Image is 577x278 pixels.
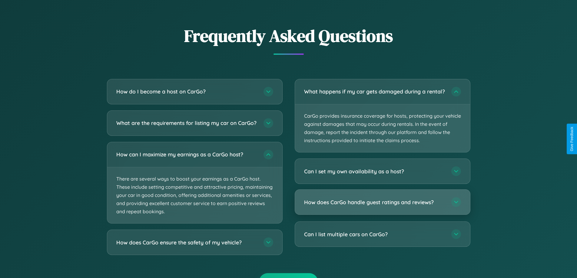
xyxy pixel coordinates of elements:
[107,24,470,47] h2: Frequently Asked Questions
[295,104,470,152] p: CarGo provides insurance coverage for hosts, protecting your vehicle against damages that may occ...
[570,127,574,151] div: Give Feedback
[116,119,257,127] h3: What are the requirements for listing my car on CarGo?
[304,88,445,95] h3: What happens if my car gets damaged during a rental?
[116,151,257,158] h3: How can I maximize my earnings as a CarGo host?
[116,88,257,95] h3: How do I become a host on CarGo?
[304,231,445,238] h3: Can I list multiple cars on CarGo?
[304,168,445,175] h3: Can I set my own availability as a host?
[116,239,257,246] h3: How does CarGo ensure the safety of my vehicle?
[107,167,282,224] p: There are several ways to boost your earnings as a CarGo host. These include setting competitive ...
[304,198,445,206] h3: How does CarGo handle guest ratings and reviews?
